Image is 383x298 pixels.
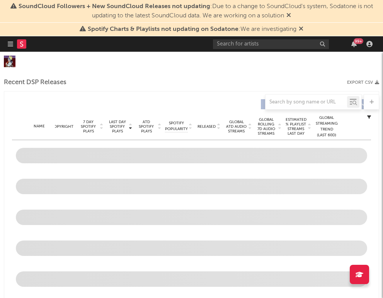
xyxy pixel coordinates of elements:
[165,120,188,132] span: Spotify Popularity
[88,26,296,32] span: : We are investigating
[213,39,329,49] input: Search for artists
[266,99,347,105] input: Search by song name or URL
[51,124,73,129] span: Copyright
[299,26,303,32] span: Dismiss
[285,117,306,136] span: Estimated % Playlist Streams Last Day
[78,120,99,134] span: 7 Day Spotify Plays
[354,38,363,44] div: 99 +
[107,120,128,134] span: Last Day Spotify Plays
[351,41,357,47] button: 99+
[197,124,216,129] span: Released
[19,3,373,19] span: : Due to a change to SoundCloud's system, Sodatone is not updating to the latest SoundCloud data....
[286,13,291,19] span: Dismiss
[315,115,338,138] div: Global Streaming Trend (Last 60D)
[136,120,157,134] span: ATD Spotify Plays
[226,120,247,134] span: Global ATD Audio Streams
[88,26,238,32] span: Spotify Charts & Playlists not updating on Sodatone
[347,80,379,85] button: Export CSV
[4,78,66,87] span: Recent DSP Releases
[19,3,210,10] span: SoundCloud Followers + New SoundCloud Releases not updating
[27,124,51,129] div: Name
[255,117,277,136] span: Global Rolling 7D Audio Streams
